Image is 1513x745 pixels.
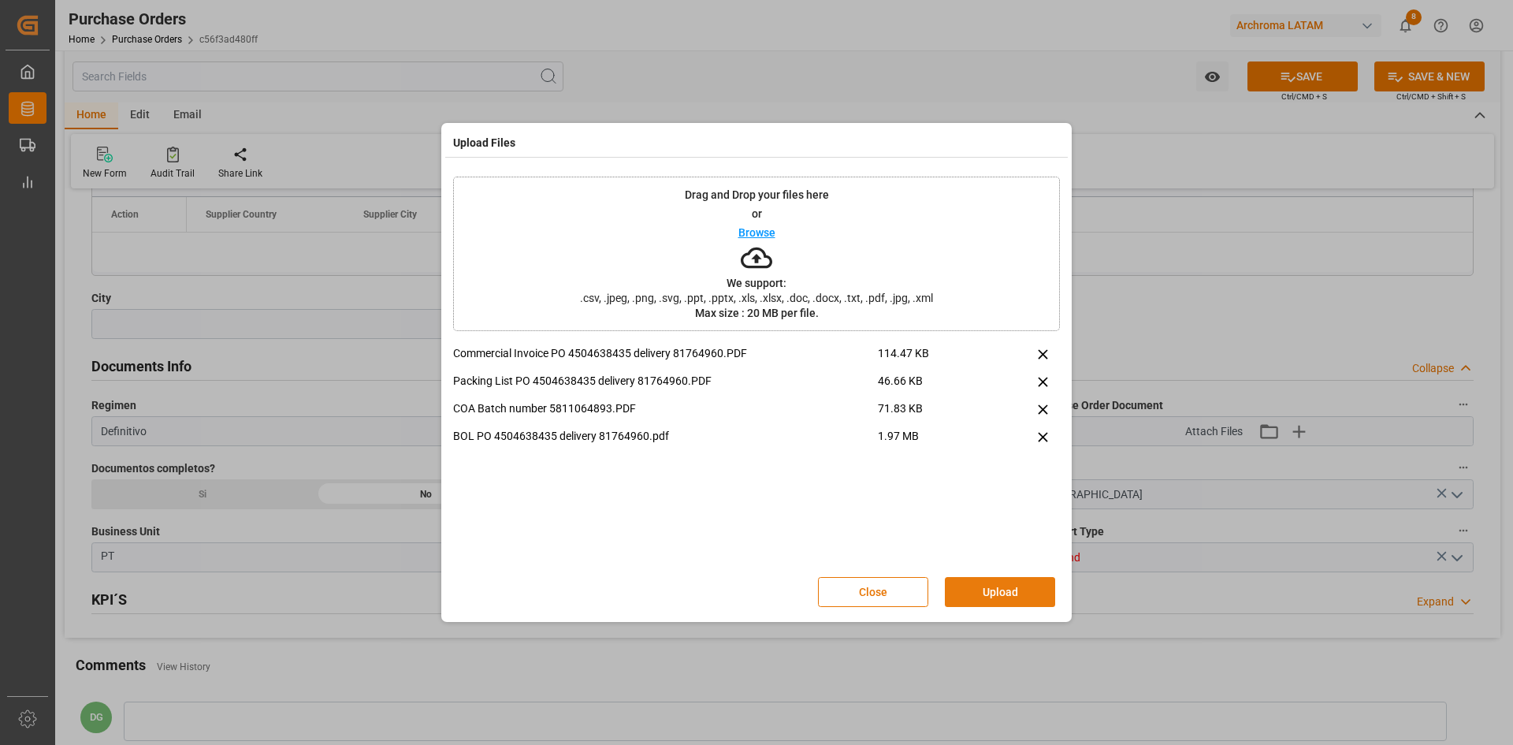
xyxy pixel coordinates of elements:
[453,428,878,445] p: BOL PO 4504638435 delivery 81764960.pdf
[570,292,943,304] span: .csv, .jpeg, .png, .svg, .ppt, .pptx, .xls, .xlsx, .doc, .docx, .txt, .pdf, .jpg, .xml
[945,577,1055,607] button: Upload
[453,373,878,389] p: Packing List PO 4504638435 delivery 81764960.PDF
[453,345,878,362] p: Commercial Invoice PO 4504638435 delivery 81764960.PDF
[695,307,819,318] p: Max size : 20 MB per file.
[453,400,878,417] p: COA Batch number 5811064893.PDF
[453,177,1060,331] div: Drag and Drop your files hereorBrowseWe support:.csv, .jpeg, .png, .svg, .ppt, .pptx, .xls, .xlsx...
[685,189,829,200] p: Drag and Drop your files here
[878,345,985,373] span: 114.47 KB
[453,135,515,151] h4: Upload Files
[878,400,985,428] span: 71.83 KB
[878,428,985,456] span: 1.97 MB
[738,227,775,238] p: Browse
[818,577,928,607] button: Close
[752,208,762,219] p: or
[878,373,985,400] span: 46.66 KB
[727,278,786,289] p: We support:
